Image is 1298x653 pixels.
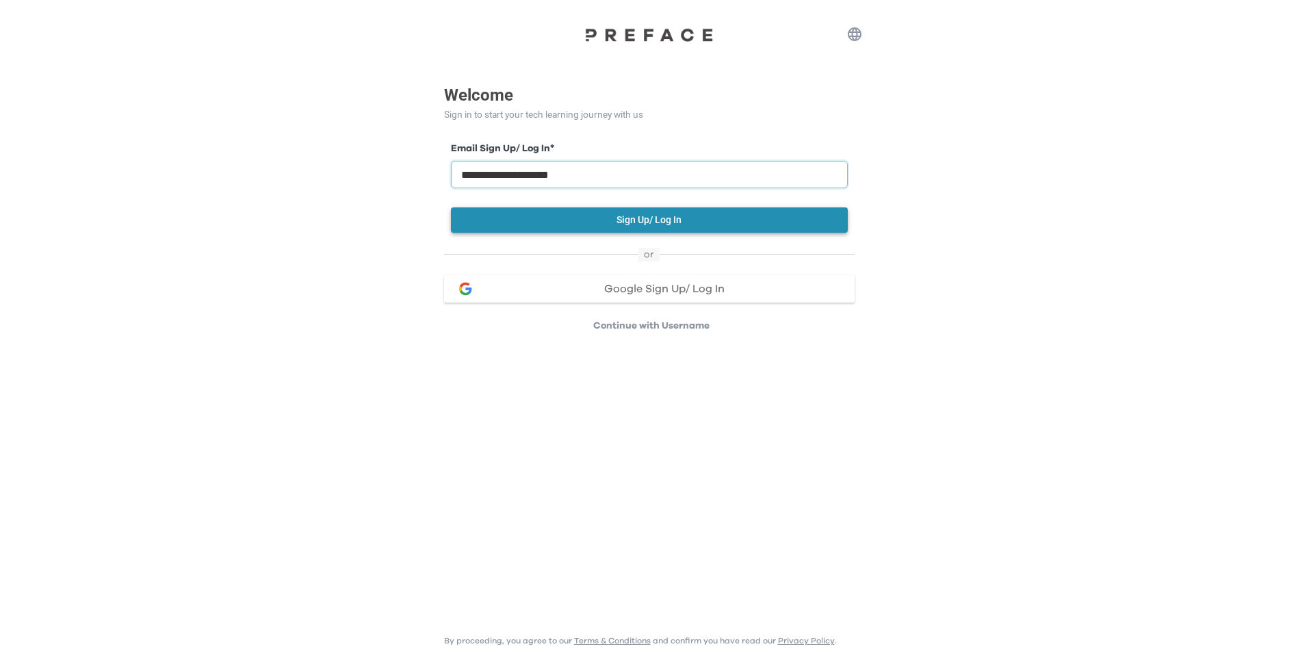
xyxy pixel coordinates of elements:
span: Google Sign Up/ Log In [604,283,725,294]
p: By proceeding, you agree to our and confirm you have read our . [444,635,837,646]
a: Terms & Conditions [574,637,651,645]
span: or [638,248,660,261]
a: Privacy Policy [778,637,835,645]
p: Continue with Username [448,319,855,333]
img: Preface Logo [581,27,718,42]
button: Sign Up/ Log In [451,207,848,233]
p: Sign in to start your tech learning journey with us [444,107,855,122]
img: google login [457,281,473,297]
label: Email Sign Up/ Log In * [451,142,848,156]
button: google loginGoogle Sign Up/ Log In [444,275,855,303]
p: Welcome [444,83,855,107]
